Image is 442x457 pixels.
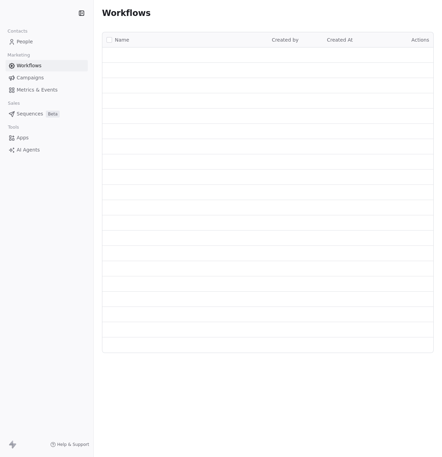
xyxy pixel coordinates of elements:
[5,26,31,36] span: Contacts
[50,442,89,447] a: Help & Support
[17,110,43,118] span: Sequences
[6,72,88,84] a: Campaigns
[17,38,33,45] span: People
[6,108,88,120] a: SequencesBeta
[57,442,89,447] span: Help & Support
[102,8,151,18] span: Workflows
[327,37,353,43] span: Created At
[6,132,88,144] a: Apps
[17,86,58,94] span: Metrics & Events
[6,84,88,96] a: Metrics & Events
[6,36,88,48] a: People
[17,74,44,81] span: Campaigns
[272,37,298,43] span: Created by
[17,62,42,69] span: Workflows
[5,98,23,109] span: Sales
[5,122,22,132] span: Tools
[17,134,29,141] span: Apps
[5,50,33,60] span: Marketing
[411,37,429,43] span: Actions
[17,146,40,154] span: AI Agents
[6,144,88,156] a: AI Agents
[46,111,60,118] span: Beta
[115,36,129,44] span: Name
[6,60,88,71] a: Workflows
